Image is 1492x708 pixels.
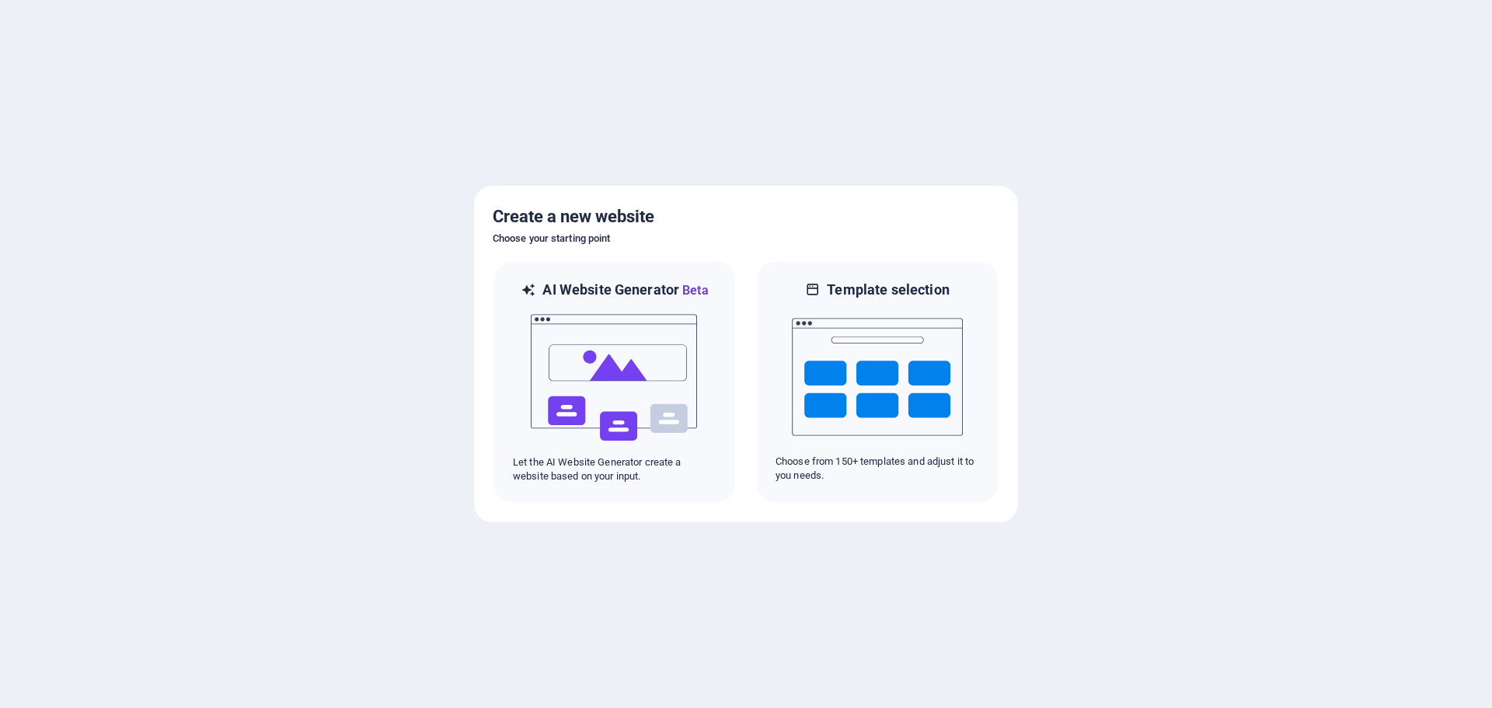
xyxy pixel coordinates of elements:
[529,300,700,455] img: ai
[493,260,737,504] div: AI Website GeneratorBetaaiLet the AI Website Generator create a website based on your input.
[827,281,949,299] h6: Template selection
[493,204,999,229] h5: Create a new website
[776,455,979,483] p: Choose from 150+ templates and adjust it to you needs.
[542,281,708,300] h6: AI Website Generator
[755,260,999,504] div: Template selectionChoose from 150+ templates and adjust it to you needs.
[493,229,999,248] h6: Choose your starting point
[679,283,709,298] span: Beta
[513,455,716,483] p: Let the AI Website Generator create a website based on your input.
